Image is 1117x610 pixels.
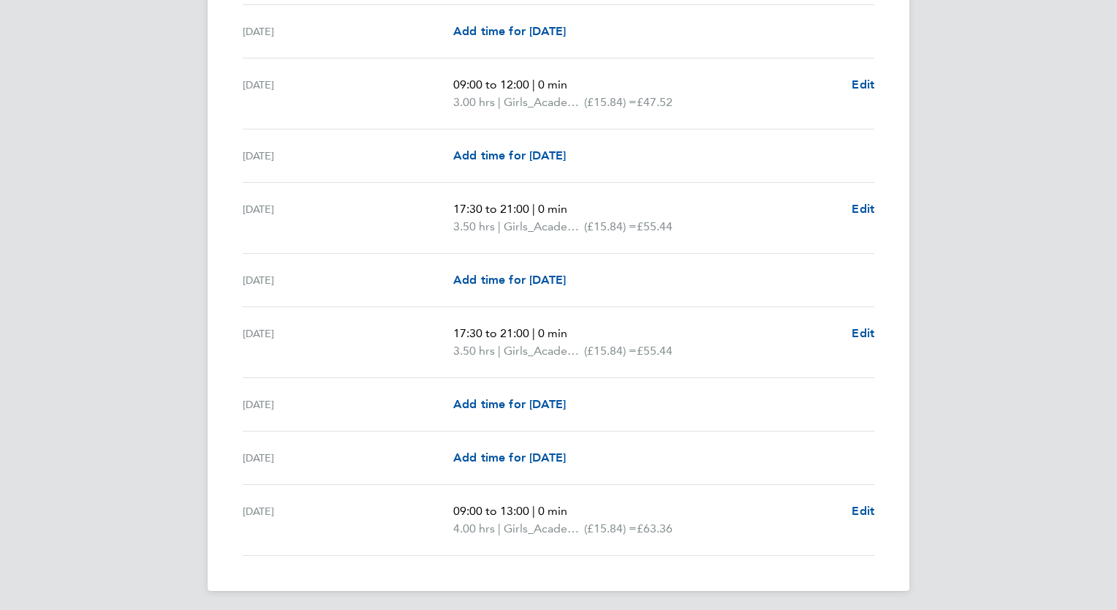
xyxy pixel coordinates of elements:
[538,504,567,518] span: 0 min
[852,504,874,518] span: Edit
[852,202,874,216] span: Edit
[504,520,584,538] span: Girls_Academy_Coach
[532,78,535,91] span: |
[453,397,566,411] span: Add time for [DATE]
[453,396,566,413] a: Add time for [DATE]
[453,344,495,358] span: 3.50 hrs
[498,521,501,535] span: |
[453,326,529,340] span: 17:30 to 21:00
[637,219,673,233] span: £55.44
[243,76,453,111] div: [DATE]
[453,219,495,233] span: 3.50 hrs
[504,218,584,236] span: Girls_Academy_Coach
[453,504,529,518] span: 09:00 to 13:00
[637,521,673,535] span: £63.36
[453,23,566,40] a: Add time for [DATE]
[504,342,584,360] span: Girls_Academy_Coach
[538,202,567,216] span: 0 min
[243,502,453,538] div: [DATE]
[453,148,566,162] span: Add time for [DATE]
[852,76,874,94] a: Edit
[243,396,453,413] div: [DATE]
[852,78,874,91] span: Edit
[532,202,535,216] span: |
[532,504,535,518] span: |
[243,200,453,236] div: [DATE]
[584,521,637,535] span: (£15.84) =
[243,325,453,360] div: [DATE]
[584,219,637,233] span: (£15.84) =
[532,326,535,340] span: |
[453,449,566,467] a: Add time for [DATE]
[584,344,637,358] span: (£15.84) =
[584,95,637,109] span: (£15.84) =
[637,344,673,358] span: £55.44
[453,271,566,289] a: Add time for [DATE]
[504,94,584,111] span: Girls_Academy_Coach
[538,78,567,91] span: 0 min
[852,326,874,340] span: Edit
[498,95,501,109] span: |
[538,326,567,340] span: 0 min
[453,273,566,287] span: Add time for [DATE]
[453,147,566,165] a: Add time for [DATE]
[243,147,453,165] div: [DATE]
[852,502,874,520] a: Edit
[453,78,529,91] span: 09:00 to 12:00
[453,521,495,535] span: 4.00 hrs
[852,325,874,342] a: Edit
[637,95,673,109] span: £47.52
[243,449,453,467] div: [DATE]
[453,95,495,109] span: 3.00 hrs
[243,23,453,40] div: [DATE]
[453,24,566,38] span: Add time for [DATE]
[453,451,566,464] span: Add time for [DATE]
[243,271,453,289] div: [DATE]
[852,200,874,218] a: Edit
[453,202,529,216] span: 17:30 to 21:00
[498,344,501,358] span: |
[498,219,501,233] span: |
